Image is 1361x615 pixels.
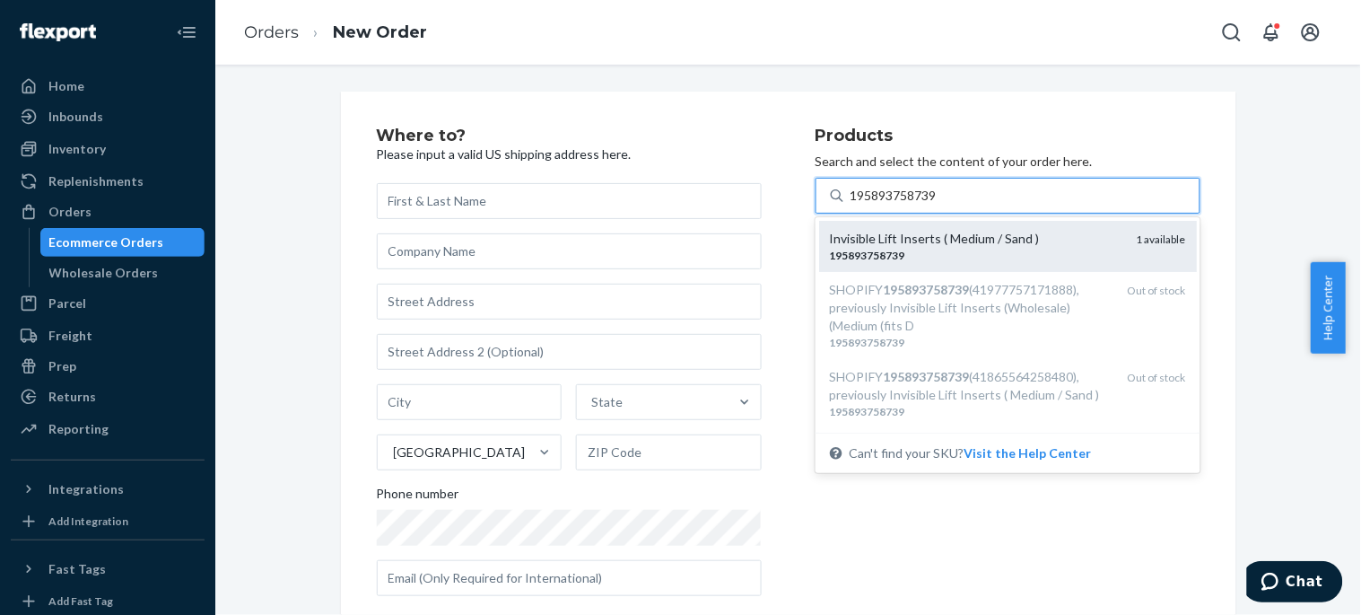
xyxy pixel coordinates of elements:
input: Street Address [377,284,762,320]
em: 195893758739 [884,369,970,384]
em: 195893758739 [830,249,905,262]
div: Fast Tags [48,560,106,578]
input: Email (Only Required for International) [377,560,762,596]
button: Open notifications [1253,14,1289,50]
div: Home [48,77,84,95]
input: [GEOGRAPHIC_DATA] [392,444,394,461]
div: State [591,393,623,411]
a: Inventory [11,135,205,163]
div: Replenishments [48,172,144,190]
em: 195893758739 [830,405,905,418]
button: Open Search Box [1214,14,1250,50]
div: SHOPIFY (41977757171888), previously Invisible Lift Inserts (Wholesale) (Medium (fits D [830,281,1113,335]
a: New Order [333,22,427,42]
a: Ecommerce Orders [40,228,205,257]
a: Returns [11,382,205,411]
a: Parcel [11,289,205,318]
a: Wholesale Orders [40,259,205,287]
span: Can't find your SKU? [850,444,1092,462]
div: Wholesale Orders [49,264,159,282]
button: Integrations [11,475,205,504]
div: Inbounds [48,108,103,126]
div: Reporting [48,420,109,438]
a: Freight [11,321,205,350]
div: Integrations [48,480,124,498]
div: Freight [48,327,92,345]
button: Close Navigation [169,14,205,50]
span: Out of stock [1128,284,1186,297]
div: Orders [48,203,92,221]
a: Orders [244,22,299,42]
p: Search and select the content of your order here. [816,153,1200,171]
div: [GEOGRAPHIC_DATA] [394,444,526,461]
a: Prep [11,352,205,381]
input: Company Name [377,233,762,269]
div: Prep [48,357,76,375]
img: Flexport logo [20,23,96,41]
input: ZIP Code [576,435,762,470]
span: Out of stock [1128,371,1186,384]
p: Please input a valid US shipping address here. [377,145,762,163]
div: Add Integration [48,514,128,529]
div: Ecommerce Orders [49,233,164,251]
button: Fast Tags [11,555,205,584]
div: SHOPIFY (41865564258480), previously Invisible Lift Inserts ( Medium / Sand ) [830,368,1113,404]
input: First & Last Name [377,183,762,219]
span: 1 available [1137,233,1186,246]
a: Home [11,72,205,101]
a: Reporting [11,415,205,444]
a: Inbounds [11,102,205,131]
h2: Where to? [377,127,762,145]
input: City [377,384,563,420]
input: Street Address 2 (Optional) [377,334,762,370]
ol: breadcrumbs [230,6,441,59]
iframe: Opens a widget where you can chat to one of our agents [1247,561,1343,606]
em: 195893758739 [884,282,970,297]
div: Add Fast Tag [48,593,113,609]
h2: Products [816,127,1200,145]
span: Phone number [377,485,459,510]
input: Invisible Lift Inserts ( Medium / Sand )1958937587391 availableSHOPIFY195893758739(41977757171888... [851,187,939,205]
a: Replenishments [11,167,205,196]
a: Orders [11,198,205,226]
div: Parcel [48,294,86,312]
button: Open account menu [1293,14,1329,50]
div: Invisible Lift Inserts ( Medium / Sand ) [830,230,1122,248]
button: Invisible Lift Inserts ( Medium / Sand )1958937587391 availableSHOPIFY195893758739(41977757171888... [964,444,1092,462]
em: 195893758739 [830,336,905,349]
div: Inventory [48,140,106,158]
a: Add Integration [11,511,205,532]
div: Returns [48,388,96,406]
button: Help Center [1311,262,1346,354]
a: Add Fast Tag [11,591,205,612]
